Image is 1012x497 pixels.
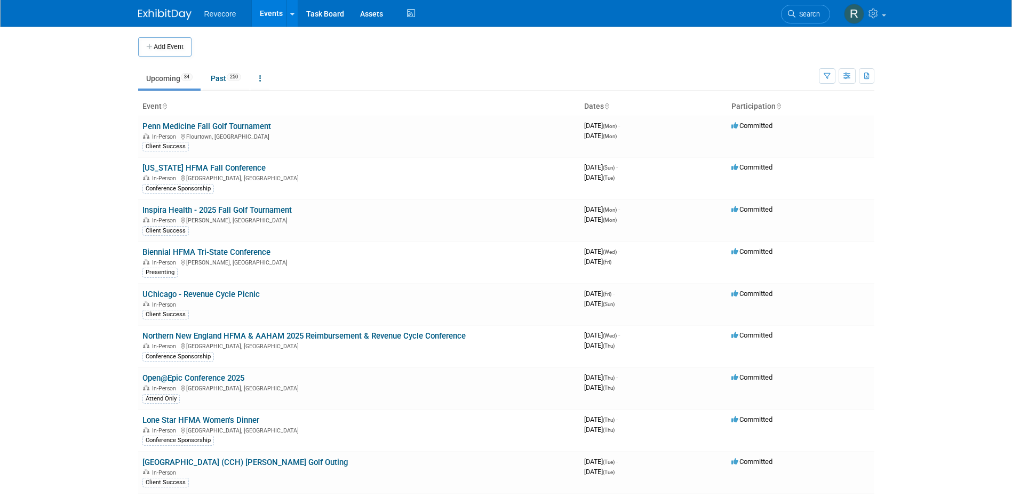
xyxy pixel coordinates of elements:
[143,301,149,307] img: In-Person Event
[603,217,617,223] span: (Mon)
[152,385,179,392] span: In-Person
[204,10,236,18] span: Revecore
[142,173,576,182] div: [GEOGRAPHIC_DATA], [GEOGRAPHIC_DATA]
[584,383,615,391] span: [DATE]
[603,249,617,255] span: (Wed)
[604,102,609,110] a: Sort by Start Date
[142,215,576,224] div: [PERSON_NAME], [GEOGRAPHIC_DATA]
[143,469,149,475] img: In-Person Event
[143,343,149,348] img: In-Person Event
[731,247,772,255] span: Committed
[152,301,179,308] span: In-Person
[616,373,618,381] span: -
[142,478,189,487] div: Client Success
[584,122,620,130] span: [DATE]
[603,165,615,171] span: (Sun)
[731,415,772,423] span: Committed
[142,122,271,131] a: Penn Medicine Fall Golf Tournament
[603,375,615,381] span: (Thu)
[584,247,620,255] span: [DATE]
[138,37,192,57] button: Add Event
[143,259,149,264] img: In-Person Event
[142,226,189,236] div: Client Success
[142,458,348,467] a: [GEOGRAPHIC_DATA] (CCH) [PERSON_NAME] Golf Outing
[152,259,179,266] span: In-Person
[584,215,617,223] span: [DATE]
[603,291,611,297] span: (Fri)
[776,102,781,110] a: Sort by Participation Type
[603,469,615,475] span: (Tue)
[603,207,617,213] span: (Mon)
[152,133,179,140] span: In-Person
[142,341,576,350] div: [GEOGRAPHIC_DATA], [GEOGRAPHIC_DATA]
[142,205,292,215] a: Inspira Health - 2025 Fall Golf Tournament
[142,268,178,277] div: Presenting
[781,5,830,23] a: Search
[142,352,214,362] div: Conference Sponsorship
[731,373,772,381] span: Committed
[618,122,620,130] span: -
[142,258,576,266] div: [PERSON_NAME], [GEOGRAPHIC_DATA]
[584,163,618,171] span: [DATE]
[142,331,466,341] a: Northern New England HFMA & AAHAM 2025 Reimbursement & Revenue Cycle Conference
[143,133,149,139] img: In-Person Event
[138,9,192,20] img: ExhibitDay
[584,373,618,381] span: [DATE]
[603,333,617,339] span: (Wed)
[731,205,772,213] span: Committed
[603,385,615,391] span: (Thu)
[143,427,149,432] img: In-Person Event
[616,415,618,423] span: -
[142,163,266,173] a: [US_STATE] HFMA Fall Conference
[603,343,615,349] span: (Thu)
[618,247,620,255] span: -
[142,373,244,383] a: Open@Epic Conference 2025
[584,458,618,466] span: [DATE]
[143,217,149,222] img: In-Person Event
[580,98,727,116] th: Dates
[844,4,864,24] img: Rachael Sires
[152,343,179,350] span: In-Person
[731,331,772,339] span: Committed
[142,394,180,404] div: Attend Only
[142,132,576,140] div: Flourtown, [GEOGRAPHIC_DATA]
[618,331,620,339] span: -
[584,173,615,181] span: [DATE]
[142,290,260,299] a: UChicago - Revenue Cycle Picnic
[142,383,576,392] div: [GEOGRAPHIC_DATA], [GEOGRAPHIC_DATA]
[142,436,214,445] div: Conference Sponsorship
[731,163,772,171] span: Committed
[603,123,617,129] span: (Mon)
[152,427,179,434] span: In-Person
[603,459,615,465] span: (Tue)
[584,290,615,298] span: [DATE]
[584,258,611,266] span: [DATE]
[795,10,820,18] span: Search
[731,458,772,466] span: Committed
[142,426,576,434] div: [GEOGRAPHIC_DATA], [GEOGRAPHIC_DATA]
[142,142,189,151] div: Client Success
[618,205,620,213] span: -
[181,73,193,81] span: 34
[142,310,189,319] div: Client Success
[584,415,618,423] span: [DATE]
[152,469,179,476] span: In-Person
[603,417,615,423] span: (Thu)
[603,259,611,265] span: (Fri)
[616,163,618,171] span: -
[584,205,620,213] span: [DATE]
[603,175,615,181] span: (Tue)
[603,427,615,433] span: (Thu)
[143,175,149,180] img: In-Person Event
[143,385,149,390] img: In-Person Event
[584,426,615,434] span: [DATE]
[584,468,615,476] span: [DATE]
[727,98,874,116] th: Participation
[603,301,615,307] span: (Sun)
[616,458,618,466] span: -
[162,102,167,110] a: Sort by Event Name
[603,133,617,139] span: (Mon)
[152,217,179,224] span: In-Person
[584,300,615,308] span: [DATE]
[584,341,615,349] span: [DATE]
